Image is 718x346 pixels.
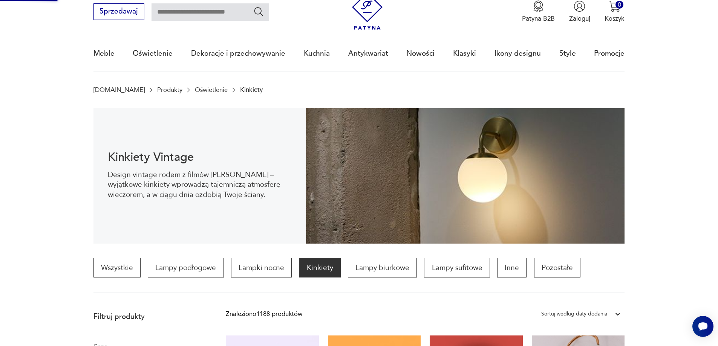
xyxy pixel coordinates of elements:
h1: Kinkiety Vintage [108,152,291,163]
img: Kinkiety vintage [306,108,625,244]
a: Meble [93,36,115,71]
a: Oświetlenie [195,86,228,93]
a: Promocje [594,36,625,71]
a: Lampki nocne [231,258,292,277]
a: Lampy podłogowe [148,258,224,277]
button: Patyna B2B [522,0,555,23]
a: Produkty [157,86,182,93]
button: Szukaj [253,6,264,17]
a: Ikona medaluPatyna B2B [522,0,555,23]
a: Ikony designu [494,36,541,71]
p: Zaloguj [569,14,590,23]
p: Design vintage rodem z filmów [PERSON_NAME] – wyjątkowe kinkiety wprowadzą tajemniczą atmosferę w... [108,170,291,200]
p: Kinkiety [240,86,263,93]
div: Znaleziono 1188 produktów [226,309,302,319]
a: Antykwariat [348,36,388,71]
a: Lampy biurkowe [348,258,417,277]
a: Kinkiety [299,258,340,277]
a: Lampy sufitowe [424,258,490,277]
p: Koszyk [605,14,625,23]
a: Pozostałe [534,258,580,277]
img: Ikona medalu [533,0,544,12]
a: Nowości [406,36,435,71]
p: Patyna B2B [522,14,555,23]
a: Dekoracje i przechowywanie [191,36,285,71]
div: Sortuj według daty dodania [541,309,607,319]
a: Wszystkie [93,258,141,277]
a: Sprzedawaj [93,9,144,15]
iframe: Smartsupp widget button [692,316,713,337]
button: 0Koszyk [605,0,625,23]
button: Zaloguj [569,0,590,23]
a: Inne [497,258,527,277]
div: 0 [615,1,623,9]
img: Ikona koszyka [609,0,620,12]
img: Ikonka użytkownika [574,0,585,12]
a: [DOMAIN_NAME] [93,86,145,93]
a: Klasyki [453,36,476,71]
a: Style [559,36,576,71]
button: Sprzedawaj [93,3,144,20]
a: Oświetlenie [133,36,173,71]
a: Kuchnia [304,36,330,71]
p: Filtruj produkty [93,312,204,322]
